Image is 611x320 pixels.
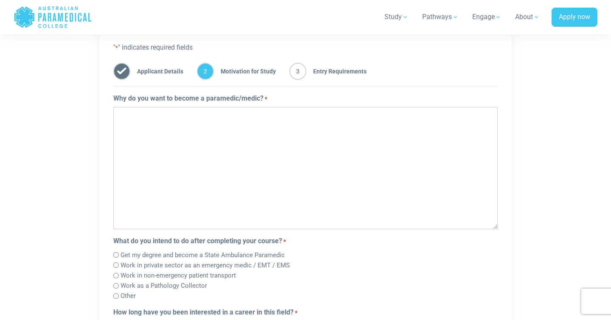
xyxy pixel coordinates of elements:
[121,261,290,270] label: Work in private sector as an emergency medic / EMT / EMS
[552,8,597,27] a: Apply now
[197,63,214,80] span: 2
[214,63,276,80] span: Motivation for Study
[113,63,130,80] span: 1
[417,5,464,29] a: Pathways
[289,63,306,80] span: 3
[379,5,414,29] a: Study
[113,236,498,246] legend: What do you intend to do after completing your course?
[113,93,267,104] label: Why do you want to become a paramedic/medic?
[510,5,545,29] a: About
[130,63,183,80] span: Applicant Details
[306,63,367,80] span: Entry Requirements
[121,271,236,281] label: Work in non-emergency patient transport
[113,42,498,53] p: " " indicates required fields
[14,3,92,31] a: Australian Paramedical College
[121,250,285,260] label: Get my degree and become a State Ambulance Paramedic
[113,307,498,317] legend: How long have you been interested in a career in this field?
[121,281,207,291] label: Work as a Pathology Collector
[467,5,507,29] a: Engage
[121,291,136,301] label: Other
